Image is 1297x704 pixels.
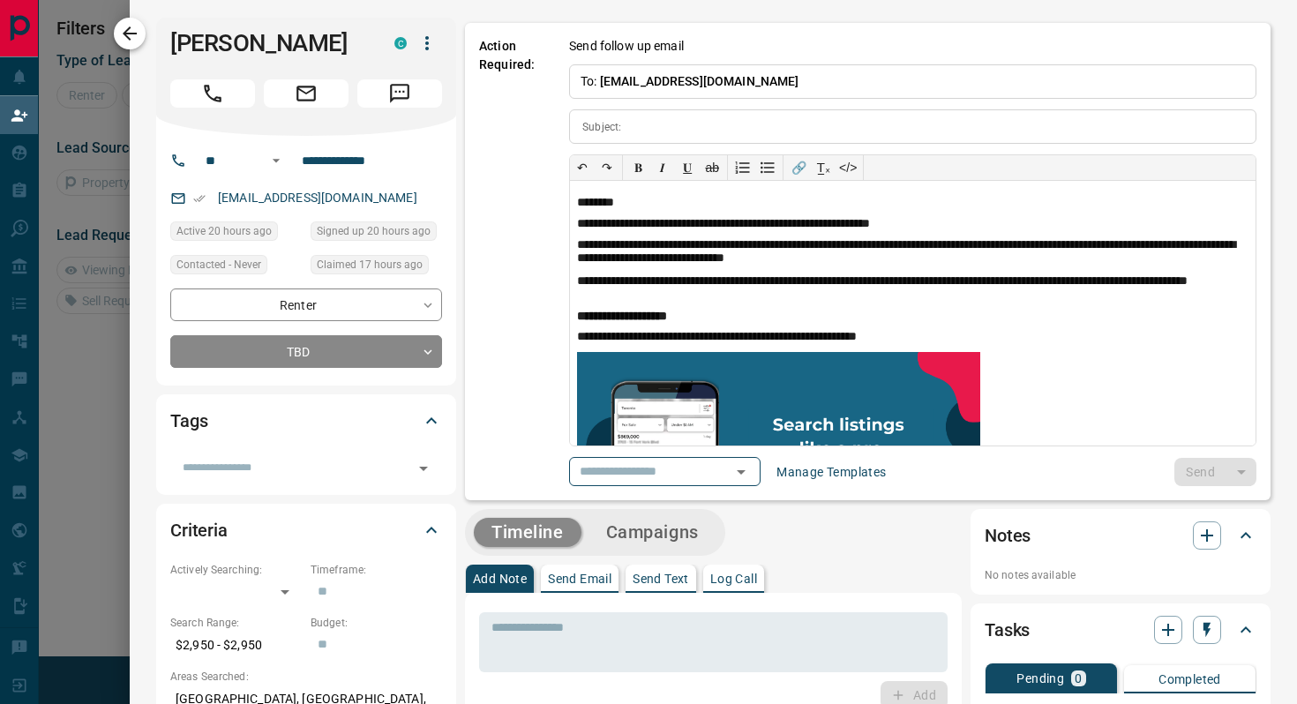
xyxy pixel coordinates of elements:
[600,74,799,88] span: [EMAIL_ADDRESS][DOMAIN_NAME]
[985,514,1256,557] div: Notes
[474,518,581,547] button: Timeline
[170,288,442,321] div: Renter
[170,221,302,246] div: Mon Sep 15 2025
[755,155,780,180] button: Bullet list
[266,150,287,171] button: Open
[700,155,724,180] button: ab
[317,256,423,273] span: Claimed 17 hours ago
[589,518,716,547] button: Campaigns
[311,255,442,280] div: Mon Sep 15 2025
[786,155,811,180] button: 🔗
[577,352,979,528] img: search_like_a_pro.png
[473,573,527,585] p: Add Note
[705,161,719,175] s: ab
[170,335,442,368] div: TBD
[317,222,431,240] span: Signed up 20 hours ago
[170,29,368,57] h1: [PERSON_NAME]
[170,631,302,660] p: $2,950 - $2,950
[311,615,442,631] p: Budget:
[626,155,650,180] button: 𝐁
[311,221,442,246] div: Mon Sep 15 2025
[985,521,1031,550] h2: Notes
[985,616,1030,644] h2: Tasks
[569,37,684,56] p: Send follow up email
[811,155,836,180] button: T̲ₓ
[193,192,206,205] svg: Email Verified
[548,573,611,585] p: Send Email
[170,516,228,544] h2: Criteria
[170,79,255,108] span: Call
[170,615,302,631] p: Search Range:
[633,573,689,585] p: Send Text
[170,669,442,685] p: Areas Searched:
[357,79,442,108] span: Message
[411,456,436,481] button: Open
[595,155,619,180] button: ↷
[1158,673,1221,685] p: Completed
[218,191,417,205] a: [EMAIL_ADDRESS][DOMAIN_NAME]
[1174,458,1256,486] div: split button
[170,562,302,578] p: Actively Searching:
[985,567,1256,583] p: No notes available
[311,562,442,578] p: Timeframe:
[731,155,755,180] button: Numbered list
[675,155,700,180] button: 𝐔
[170,400,442,442] div: Tags
[1016,672,1064,685] p: Pending
[683,161,692,175] span: 𝐔
[394,37,407,49] div: condos.ca
[1075,672,1082,685] p: 0
[569,64,1256,99] p: To:
[570,155,595,180] button: ↶
[985,609,1256,651] div: Tasks
[729,460,753,484] button: Open
[766,458,896,486] button: Manage Templates
[264,79,349,108] span: Email
[479,37,543,486] p: Action Required:
[836,155,860,180] button: </>
[710,573,757,585] p: Log Call
[176,222,272,240] span: Active 20 hours ago
[170,407,207,435] h2: Tags
[176,256,261,273] span: Contacted - Never
[582,119,621,135] p: Subject:
[170,509,442,551] div: Criteria
[650,155,675,180] button: 𝑰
